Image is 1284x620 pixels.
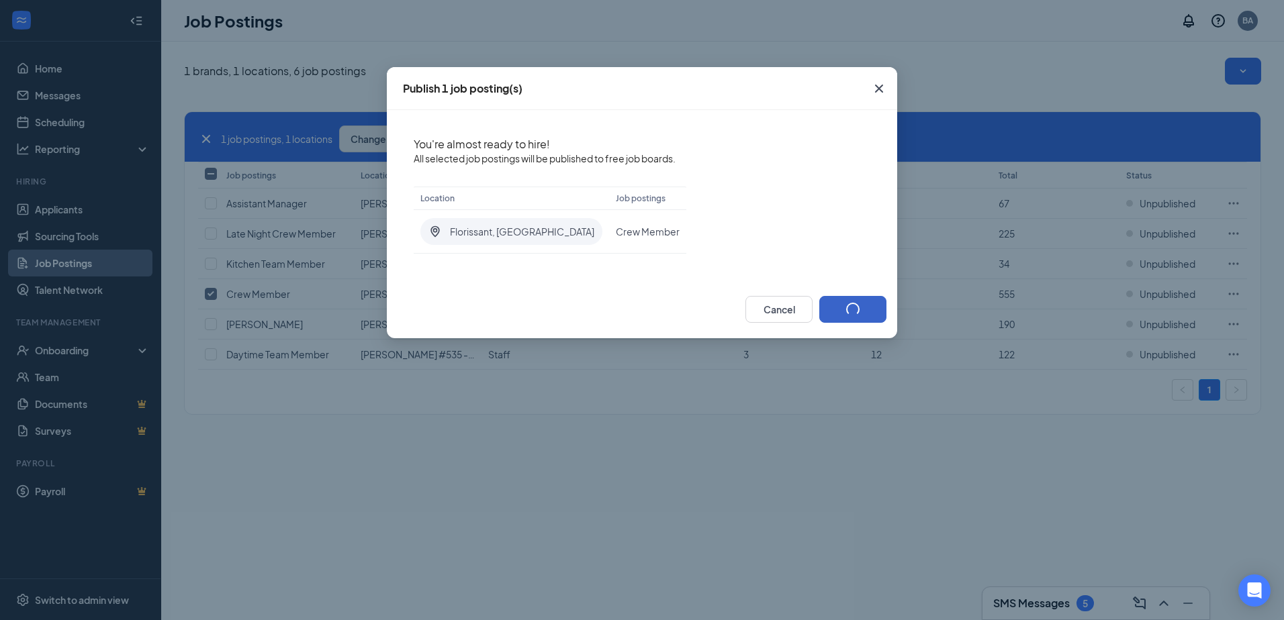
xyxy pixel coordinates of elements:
[428,225,442,238] svg: LocationPin
[609,187,686,210] th: Job postings
[861,67,897,110] button: Close
[609,210,686,254] td: Crew Member
[414,187,609,210] th: Location
[414,137,686,152] p: You're almost ready to hire!
[745,296,813,323] button: Cancel
[871,81,887,97] svg: Cross
[414,152,686,165] span: All selected job postings will be published to free job boards.
[450,225,594,238] span: Florissant, [GEOGRAPHIC_DATA]
[403,81,522,96] div: Publish 1 job posting(s)
[1238,574,1271,607] div: Open Intercom Messenger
